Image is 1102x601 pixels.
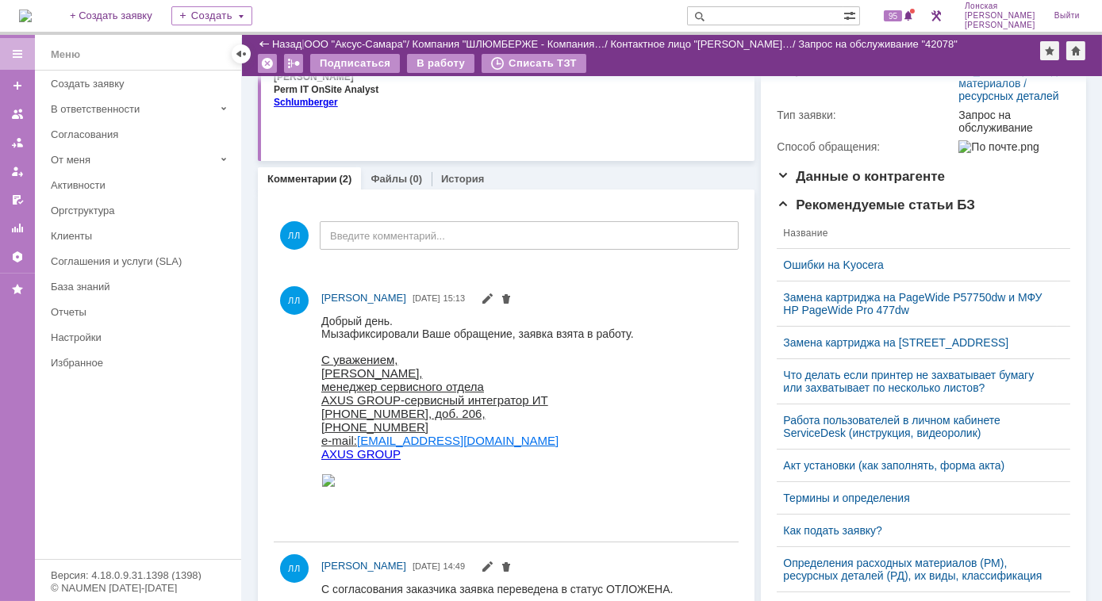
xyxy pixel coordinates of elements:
span: Рекомендуемые статьи БЗ [777,197,975,212]
a: Термины и определения [783,492,1051,504]
div: Удалить [258,54,277,73]
div: / [610,38,798,50]
a: Согласования [44,122,238,147]
span: [DATE] [413,561,440,571]
div: Тип заявки: [777,109,955,121]
span: Удалить [500,562,513,575]
a: Файлы [371,173,407,185]
span: [PERSON_NAME] [321,292,406,304]
a: [PHONE_NUMBER] [121,238,208,249]
a: Замена картриджа на [STREET_ADDRESS] [783,336,1051,349]
a: Работа пользователей в личном кабинете ServiceDesk (инструкция, видеоролик) [783,414,1051,439]
div: Запрос на обслуживание "42078" [798,38,958,50]
div: Способ обращения: [777,140,955,153]
img: logo [19,10,32,22]
div: Соглашения и услуги (SLA) [51,255,232,267]
div: Запрос на обслуживание [958,109,1077,134]
a: Соглашения и услуги (SLA) [44,249,238,274]
span: 1.7. Состояние гарантии [1,124,136,138]
span: 1.1. Организация [1,20,93,33]
span: Удалить [500,294,513,307]
div: Настройки [51,331,232,343]
span: [PERSON_NAME] [965,21,1035,30]
div: Сделать домашней страницей [1066,41,1085,60]
span: Редактировать [481,562,493,575]
a: ООО "Аксус-Самара" [305,38,407,50]
a: Мои заявки [5,159,30,184]
a: Комментарии [267,173,337,185]
span: [PERSON_NAME] [965,11,1035,21]
span: [DATE] [413,293,440,303]
span: 15:13 [443,293,466,303]
span: 95 [884,10,902,21]
span: 1. Заказчик [1,2,61,16]
a: Настройки [44,325,238,350]
div: Добавить в избранное [1040,41,1059,60]
span: 89504433135 [197,55,267,68]
div: Согласования [51,128,232,140]
span: 2. Содержание заявки [1,140,119,154]
a: Перейти в интерфейс администратора [927,6,946,25]
div: (2) [340,173,352,185]
div: Работа с массовостью [284,54,303,73]
div: База знаний [51,281,232,293]
a: ПТ_Замена расходных материалов / ресурсных деталей [958,64,1077,102]
a: Замена картриджа на PageWide P57750dw и МФУ HP PageWide Pro 477dw [783,291,1051,316]
a: Создать заявку [44,71,238,96]
span: [PERSON_NAME] [197,37,298,51]
a: История [441,173,484,185]
span: ЛЛ [280,221,309,250]
a: [PERSON_NAME] [321,558,406,574]
a: Компания "ШЛЮМБЕРЖЕ - Компания… [413,38,605,50]
div: Скрыть меню [232,44,251,63]
a: Акт установки (как заполнять, форма акта) [783,459,1051,472]
span: Редактировать [481,294,493,307]
span: 1.2. Заявитель [1,37,80,51]
a: Назад [272,38,301,50]
div: В ответственности [51,103,214,115]
div: Избранное [51,357,214,369]
a: Перейти на домашнюю страницу [19,10,32,22]
a: [EMAIL_ADDRESS][DOMAIN_NAME] [36,119,237,132]
a: База знаний [44,274,238,299]
a: Мои согласования [5,187,30,212]
div: | [301,37,304,49]
div: Активности [51,179,232,191]
a: [EMAIL_ADDRESS][DOMAIN_NAME] [136,225,302,236]
span: Лонская [965,2,1035,11]
div: (0) [409,173,422,185]
span: 14:49 [443,561,466,571]
img: По почте.png [958,140,1039,153]
span: [STREET_ADDRESS]. [197,72,319,86]
span: 2.1. Описание проблемы [1,157,134,170]
div: Отчеты [51,306,232,318]
a: Настройки [5,244,30,270]
span: Данные о контрагенте [777,169,945,184]
a: Создать заявку [5,73,30,98]
span: 1.3. Контактный телефон [1,55,140,68]
div: Версия: 4.18.0.9.31.1398 (1398) [51,570,225,580]
span: Замена картриджа. [197,157,298,170]
a: Клиенты [44,224,238,248]
span: 1.5. Тип оборудования, модель [1,90,170,103]
a: Как подать заявку? [783,524,1051,537]
div: © NAUMEN [DATE]-[DATE] [51,583,225,593]
a: Отчеты [44,300,238,324]
a: Контактное лицо "[PERSON_NAME]… [610,38,793,50]
a: Активности [44,173,238,197]
a: Оргструктура [44,198,238,223]
span: PANTUM BM5100ADN [197,90,325,103]
span: Расширенный поиск [843,7,859,22]
span: зафиксировали Ваше обращение, заявка взята в работу. [17,13,313,25]
span: ООО "Фирма "Радиус - Сервис" [197,20,371,33]
span: 1.4. Размещение аппарата [1,72,143,86]
div: От меня [51,154,214,166]
a: Что делать если принтер не захватывает бумагу или захватывает по несколько листов? [783,369,1051,394]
